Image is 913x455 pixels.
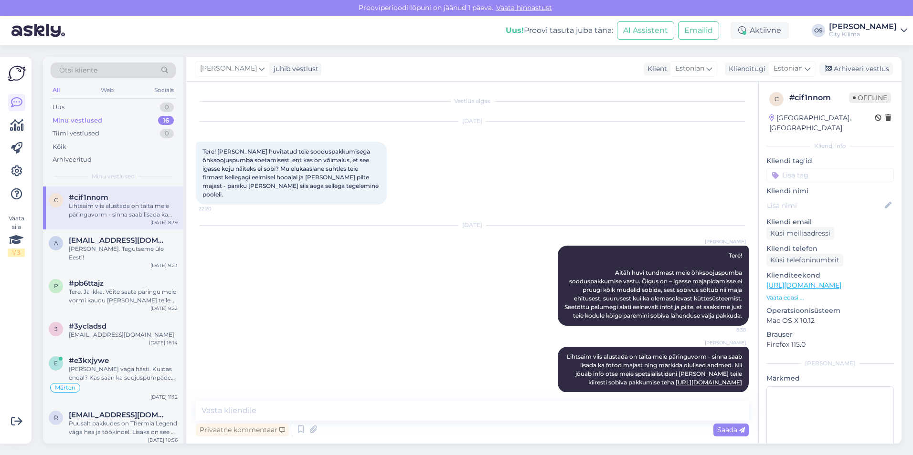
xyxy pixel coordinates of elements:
[53,142,66,152] div: Kõik
[69,365,178,382] div: [PERSON_NAME] väga hästi. Kuidas endal? Kas saan ka soojuspumpade teemadel abiks olla?
[849,93,891,103] span: Offline
[644,64,667,74] div: Klient
[812,24,825,37] div: OS
[766,254,843,267] div: Küsi telefoninumbrit
[53,155,92,165] div: Arhiveeritud
[54,360,58,367] span: e
[567,353,743,386] span: Lihtsaim viis alustada on täita meie päringuvorm - sinna saab lisada ka fotod majast ning märkida...
[54,325,58,332] span: 3
[766,373,894,383] p: Märkmed
[819,62,893,75] div: Arhiveeri vestlus
[196,117,749,125] div: [DATE]
[92,172,135,181] span: Minu vestlused
[829,31,897,38] div: City Kliima
[766,168,894,182] input: Lisa tag
[158,116,174,125] div: 16
[54,196,58,204] span: c
[53,116,102,125] div: Minu vestlused
[149,339,178,346] div: [DATE] 16:14
[199,205,234,212] span: 22:20
[766,270,894,280] p: Klienditeekond
[678,21,719,40] button: Emailid
[54,282,58,290] span: p
[766,244,894,254] p: Kliendi telefon
[774,63,803,74] span: Estonian
[506,26,524,35] b: Uus!
[160,129,174,138] div: 0
[196,97,749,105] div: Vestlus algas
[8,214,25,257] div: Vaata siia
[69,202,178,219] div: Lihtsaim viis alustada on täita meie päringuvorm - sinna saab lisada ka fotod majast ning märkida...
[829,23,897,31] div: [PERSON_NAME]
[53,129,99,138] div: Tiimi vestlused
[766,359,894,368] div: [PERSON_NAME]
[769,113,875,133] div: [GEOGRAPHIC_DATA], [GEOGRAPHIC_DATA]
[717,425,745,434] span: Saada
[69,288,178,305] div: Tere. Ja ikka. Võite saata päringu meie vormi kaudu [PERSON_NAME] teile teha täpse pakkumise. [UR...
[69,411,168,419] span: rein@fcfb.eu
[766,330,894,340] p: Brauser
[775,95,779,103] span: c
[55,385,75,391] span: Märten
[69,245,178,262] div: [PERSON_NAME]. Tegutseme üle Eesti!
[69,322,106,331] span: #3ycladsd
[8,248,25,257] div: 1 / 3
[202,148,380,198] span: Tere! [PERSON_NAME] huvitatud teie sooduspakkumisega õhksoojuspumba soetamisest, ent kas on võima...
[829,23,907,38] a: [PERSON_NAME]City Kliima
[506,25,613,36] div: Proovi tasuta juba täna:
[705,238,746,245] span: [PERSON_NAME]
[51,84,62,96] div: All
[150,393,178,401] div: [DATE] 11:12
[99,84,116,96] div: Web
[767,200,883,211] input: Lisa nimi
[789,92,849,103] div: # cif1nnom
[150,262,178,269] div: [DATE] 9:23
[53,103,64,112] div: Uus
[766,156,894,166] p: Kliendi tag'id
[676,379,742,386] a: [URL][DOMAIN_NAME]
[69,193,108,202] span: #cif1nnom
[69,236,168,245] span: artirakki@hotmail.com
[69,279,104,288] span: #pb6ttajz
[766,306,894,316] p: Operatsioonisüsteem
[766,227,834,240] div: Küsi meiliaadressi
[200,63,257,74] span: [PERSON_NAME]
[160,103,174,112] div: 0
[493,3,555,12] a: Vaata hinnastust
[710,326,746,333] span: 8:38
[725,64,765,74] div: Klienditugi
[150,219,178,226] div: [DATE] 8:39
[150,305,178,312] div: [DATE] 9:22
[766,186,894,196] p: Kliendi nimi
[766,340,894,350] p: Firefox 115.0
[617,21,674,40] button: AI Assistent
[54,239,58,247] span: a
[766,316,894,326] p: Mac OS X 10.12
[59,65,97,75] span: Otsi kliente
[766,142,894,150] div: Kliendi info
[69,419,178,436] div: Puusalt pakkudes on Thermia Legend väga hea ja töökindel. Lisaks on see ka kampaania raames soods...
[196,221,749,229] div: [DATE]
[731,22,789,39] div: Aktiivne
[766,217,894,227] p: Kliendi email
[766,281,841,290] a: [URL][DOMAIN_NAME]
[705,339,746,346] span: [PERSON_NAME]
[8,64,26,83] img: Askly Logo
[196,424,289,436] div: Privaatne kommentaar
[54,414,58,421] span: r
[69,331,178,339] div: [EMAIL_ADDRESS][DOMAIN_NAME]
[152,84,176,96] div: Socials
[675,63,704,74] span: Estonian
[69,356,109,365] span: #e3kxjywe
[270,64,318,74] div: juhib vestlust
[766,293,894,302] p: Vaata edasi ...
[148,436,178,444] div: [DATE] 10:56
